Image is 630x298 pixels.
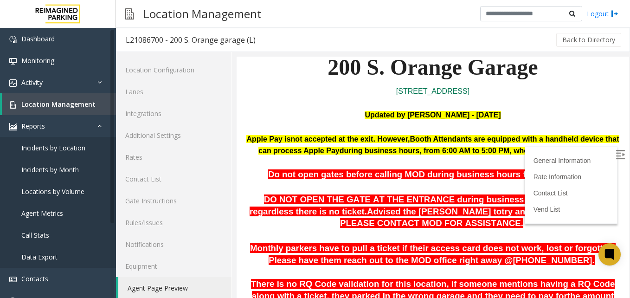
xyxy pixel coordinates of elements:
[9,79,17,87] img: 'icon'
[116,168,231,190] a: Contact List
[128,54,264,62] b: Updated by [PERSON_NAME] - [DATE]
[116,124,231,146] a: Additional Settings
[13,187,379,208] span: Monthly parkers have to pull a ticket if their access card does not work, lost or forgotten. Plea...
[116,146,231,168] a: Rates
[21,78,43,87] span: Activity
[116,190,231,212] a: Gate Instructions
[9,276,17,283] img: 'icon'
[136,78,173,86] span: . However,
[116,103,231,124] a: Integrations
[9,36,17,43] img: 'icon'
[116,233,231,255] a: Notifications
[160,31,233,39] a: [STREET_ADDRESS]
[54,78,137,86] span: not accepted at the exit
[379,93,388,103] img: Open/Close Sidebar Menu
[2,93,116,115] a: Location Management
[587,9,618,19] a: Logout
[116,212,231,233] a: Rules/Issues
[9,101,17,109] img: 'icon'
[21,143,85,152] span: Incidents by Location
[21,122,45,130] span: Reports
[9,58,17,65] img: 'icon'
[14,222,379,244] span: There is no RQ Code validation for this location, if someone mentions having a RQ Code along with...
[13,138,365,160] span: DO NOT OPEN THE GATE AT THE ENTRANCE during business hours 6AM to 5PM regardless there is no ticket.
[297,100,354,108] a: General Information
[21,34,55,43] span: Dashboard
[130,150,265,160] span: Advised the [PERSON_NAME] to
[10,78,54,86] span: Apple Pay is
[21,209,63,218] span: Agent Metrics
[21,165,79,174] span: Incidents by Month
[556,33,621,47] button: Back to Directory
[21,187,84,196] span: Locations by Volume
[126,34,256,46] div: L21086700 - 200 S. Orange garage (L)
[21,231,49,240] span: Call Stats
[32,113,356,123] span: Do not open gates before calling MOD during business hours from 7am to 8pm
[22,78,382,98] span: Booth Attendants are equipped with a handheld device that can process Apple Pay
[297,149,324,156] a: Vend List
[125,2,134,25] img: pageIcon
[116,255,231,277] a: Equipment
[9,123,17,130] img: 'icon'
[139,2,266,25] h3: Location Management
[611,9,618,19] img: logout
[103,90,369,98] span: during business hours, from 6:00 AM to 5:00 PM, when the booth is staffed.
[116,59,231,81] a: Location Configuration
[21,100,96,109] span: Location Management
[21,253,58,261] span: Data Export
[21,274,48,283] span: Contacts
[116,81,231,103] a: Lanes
[21,56,54,65] span: Monitoring
[297,117,345,124] a: Rate Information
[297,133,331,140] a: Contact List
